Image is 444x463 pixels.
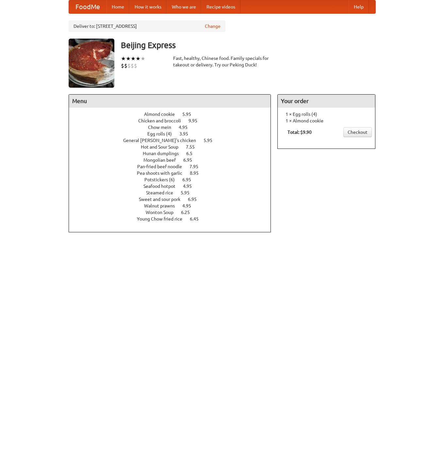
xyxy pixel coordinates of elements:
[190,170,205,176] span: 8.95
[204,138,219,143] span: 5.95
[281,111,372,117] li: 1 × Egg rolls (4)
[121,55,126,62] li: ★
[131,55,136,62] li: ★
[139,197,209,202] a: Sweet and sour pork 6.95
[69,39,114,88] img: angular.jpg
[349,0,369,13] a: Help
[143,157,182,163] span: Mongolian beef
[69,20,225,32] div: Deliver to: [STREET_ADDRESS]
[137,164,210,169] a: Pan-fried beef noodle 7.95
[146,190,202,195] a: Steamed rice 5.95
[126,55,131,62] li: ★
[121,39,376,52] h3: Beijing Express
[144,203,203,208] a: Walnut prawns 4.95
[182,203,198,208] span: 4.95
[148,125,178,130] span: Chow mein
[182,177,198,182] span: 6.95
[182,112,198,117] span: 5.95
[205,23,221,29] a: Change
[179,125,194,130] span: 4.95
[147,131,178,136] span: Egg rolls (4)
[69,95,271,108] h4: Menu
[141,144,185,150] span: Hot and Sour Soup
[343,127,372,137] a: Checkout
[140,55,145,62] li: ★
[189,164,205,169] span: 7.95
[137,216,189,222] span: Young Chow fried rice
[147,131,200,136] a: Egg rolls (4) 3.95
[137,164,189,169] span: Pan-fried beef noodle
[143,151,185,156] span: Hunan dumplings
[139,197,187,202] span: Sweet and sour pork
[143,157,204,163] a: Mongolian beef 6.95
[188,197,203,202] span: 6.95
[138,118,209,123] a: Chicken and broccoli 9.95
[127,62,131,69] li: $
[143,151,205,156] a: Hunan dumplings 6.5
[146,210,180,215] span: Wonton Soup
[134,62,137,69] li: $
[107,0,129,13] a: Home
[69,0,107,13] a: FoodMe
[186,151,199,156] span: 6.5
[143,184,182,189] span: Seafood hotpot
[179,131,195,136] span: 3.95
[288,130,312,135] b: Total: $9.90
[138,118,188,123] span: Chicken and broccoli
[143,184,204,189] a: Seafood hotpot 4.95
[144,203,181,208] span: Walnut prawns
[137,170,211,176] a: Pea shoots with garlic 8.95
[144,112,203,117] a: Almond cookie 5.95
[144,177,181,182] span: Potstickers (6)
[167,0,201,13] a: Who we are
[121,62,124,69] li: $
[137,170,189,176] span: Pea shoots with garlic
[131,62,134,69] li: $
[183,157,199,163] span: 6.95
[144,177,203,182] a: Potstickers (6) 6.95
[201,0,240,13] a: Recipe videos
[129,0,167,13] a: How it works
[186,144,201,150] span: 7.55
[181,190,196,195] span: 5.95
[190,216,205,222] span: 6.45
[123,138,203,143] span: General [PERSON_NAME]'s chicken
[278,95,375,108] h4: Your order
[189,118,204,123] span: 9.95
[123,138,224,143] a: General [PERSON_NAME]'s chicken 5.95
[124,62,127,69] li: $
[281,117,372,124] li: 1 × Almond cookie
[183,184,198,189] span: 4.95
[148,125,200,130] a: Chow mein 4.95
[146,190,180,195] span: Steamed rice
[146,210,202,215] a: Wonton Soup 6.25
[137,216,211,222] a: Young Chow fried rice 6.45
[136,55,140,62] li: ★
[173,55,271,68] div: Fast, healthy, Chinese food. Family specials for takeout or delivery. Try our Peking Duck!
[144,112,181,117] span: Almond cookie
[181,210,196,215] span: 6.25
[141,144,207,150] a: Hot and Sour Soup 7.55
